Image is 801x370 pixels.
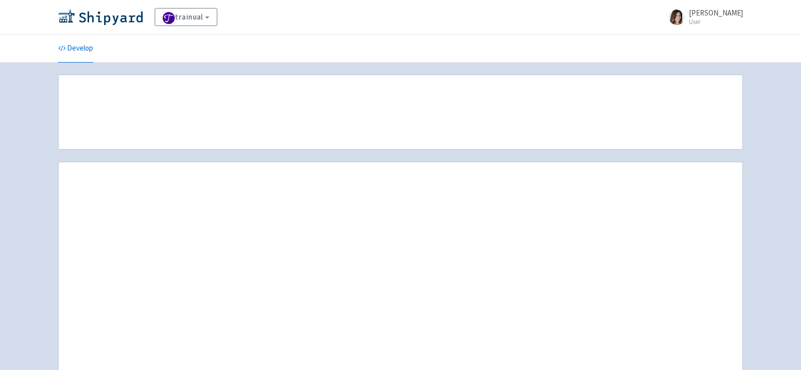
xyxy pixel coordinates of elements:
[58,9,143,25] img: Shipyard logo
[58,35,93,63] a: Develop
[689,19,743,25] small: User
[689,8,743,18] span: [PERSON_NAME]
[663,9,743,25] a: [PERSON_NAME] User
[155,8,217,26] a: trainual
